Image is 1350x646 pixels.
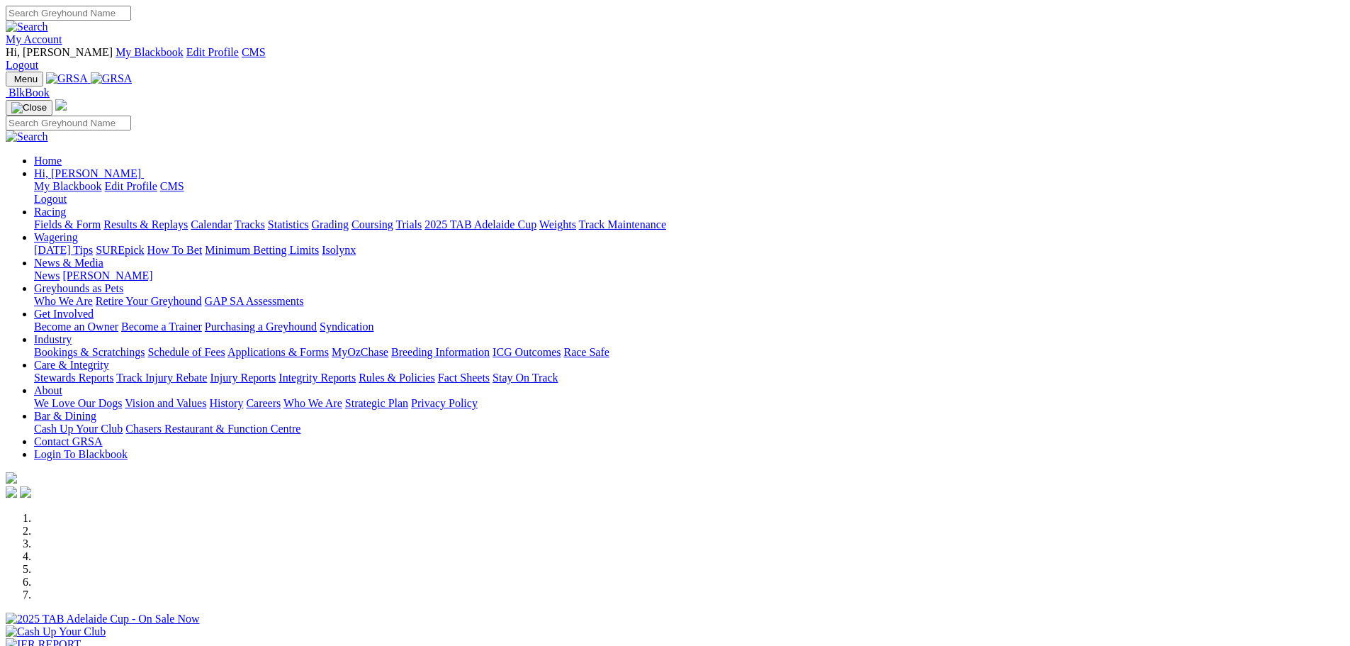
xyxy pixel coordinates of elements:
[579,218,666,230] a: Track Maintenance
[205,295,304,307] a: GAP SA Assessments
[6,6,131,21] input: Search
[147,346,225,358] a: Schedule of Fees
[14,74,38,84] span: Menu
[34,308,94,320] a: Get Involved
[105,180,157,192] a: Edit Profile
[359,372,435,384] a: Rules & Policies
[186,46,239,58] a: Edit Profile
[34,218,101,230] a: Fields & Form
[34,167,144,179] a: Hi, [PERSON_NAME]
[268,218,309,230] a: Statistics
[20,486,31,498] img: twitter.svg
[438,372,490,384] a: Fact Sheets
[411,397,478,409] a: Privacy Policy
[55,99,67,111] img: logo-grsa-white.png
[34,180,1344,206] div: Hi, [PERSON_NAME]
[34,206,66,218] a: Racing
[424,218,536,230] a: 2025 TAB Adelaide Cup
[121,321,202,333] a: Become a Trainer
[125,397,206,409] a: Vision and Values
[34,321,118,333] a: Become an Owner
[6,472,17,484] img: logo-grsa-white.png
[6,46,113,58] span: Hi, [PERSON_NAME]
[6,59,38,71] a: Logout
[34,295,1344,308] div: Greyhounds as Pets
[34,218,1344,231] div: Racing
[493,346,561,358] a: ICG Outcomes
[205,321,317,333] a: Purchasing a Greyhound
[6,100,52,116] button: Toggle navigation
[227,346,329,358] a: Applications & Forms
[210,372,276,384] a: Injury Reports
[46,72,88,85] img: GRSA
[395,218,422,230] a: Trials
[322,244,356,256] a: Isolynx
[34,359,109,371] a: Care & Integrity
[34,346,1344,359] div: Industry
[34,346,145,358] a: Bookings & Scratchings
[6,46,1344,72] div: My Account
[246,397,281,409] a: Careers
[91,72,133,85] img: GRSA
[391,346,490,358] a: Breeding Information
[34,384,62,396] a: About
[235,218,265,230] a: Tracks
[312,218,349,230] a: Grading
[34,269,1344,282] div: News & Media
[160,180,184,192] a: CMS
[34,231,78,243] a: Wagering
[332,346,388,358] a: MyOzChase
[34,423,1344,435] div: Bar & Dining
[34,257,103,269] a: News & Media
[34,155,62,167] a: Home
[96,295,202,307] a: Retire Your Greyhound
[191,218,232,230] a: Calendar
[283,397,342,409] a: Who We Are
[209,397,243,409] a: History
[242,46,266,58] a: CMS
[345,397,408,409] a: Strategic Plan
[205,244,319,256] a: Minimum Betting Limits
[6,116,131,130] input: Search
[103,218,188,230] a: Results & Replays
[96,244,144,256] a: SUREpick
[125,423,300,435] a: Chasers Restaurant & Function Centre
[34,269,60,282] a: News
[34,448,128,460] a: Login To Blackbook
[9,87,50,99] span: BlkBook
[6,486,17,498] img: facebook.svg
[34,295,93,307] a: Who We Are
[34,244,93,256] a: [DATE] Tips
[34,167,141,179] span: Hi, [PERSON_NAME]
[34,423,123,435] a: Cash Up Your Club
[116,46,184,58] a: My Blackbook
[6,130,48,143] img: Search
[6,613,200,625] img: 2025 TAB Adelaide Cup - On Sale Now
[34,435,102,447] a: Contact GRSA
[34,244,1344,257] div: Wagering
[34,333,72,345] a: Industry
[34,180,102,192] a: My Blackbook
[34,193,67,205] a: Logout
[539,218,576,230] a: Weights
[34,282,123,294] a: Greyhounds as Pets
[493,372,558,384] a: Stay On Track
[34,372,113,384] a: Stewards Reports
[147,244,203,256] a: How To Bet
[34,372,1344,384] div: Care & Integrity
[320,321,373,333] a: Syndication
[6,21,48,33] img: Search
[351,218,393,230] a: Coursing
[6,72,43,87] button: Toggle navigation
[6,625,106,638] img: Cash Up Your Club
[279,372,356,384] a: Integrity Reports
[6,33,62,45] a: My Account
[11,102,47,113] img: Close
[563,346,609,358] a: Race Safe
[34,321,1344,333] div: Get Involved
[34,397,1344,410] div: About
[62,269,152,282] a: [PERSON_NAME]
[6,87,50,99] a: BlkBook
[116,372,207,384] a: Track Injury Rebate
[34,410,96,422] a: Bar & Dining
